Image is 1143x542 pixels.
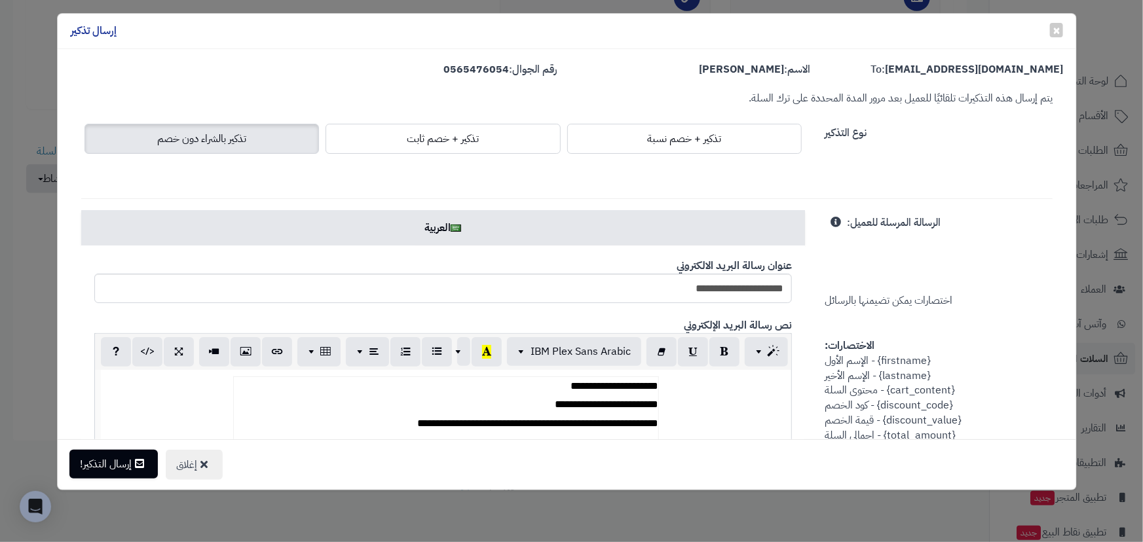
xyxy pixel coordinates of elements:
span: اختصارات يمكن تضيمنها بالرسائل {firstname} - الإسم الأول {lastname} - الإسم الأخير {cart_content}... [825,215,968,488]
div: Open Intercom Messenger [20,491,51,522]
b: عنوان رسالة البريد الالكتروني [677,258,792,274]
strong: الاختصارات: [825,338,874,353]
button: إغلاق [166,450,223,480]
h4: إرسال تذكير [71,24,117,39]
strong: [EMAIL_ADDRESS][DOMAIN_NAME] [885,62,1063,77]
b: نص رسالة البريد الإلكتروني [684,317,792,333]
label: To: [871,62,1063,77]
label: نوع التذكير [825,120,867,141]
img: ar.png [451,225,461,232]
label: رقم الجوال: [444,62,557,77]
a: العربية [81,210,805,245]
strong: [PERSON_NAME] [699,62,784,77]
span: تذكير + خصم نسبة [647,131,721,147]
label: الرسالة المرسلة للعميل: [847,210,941,230]
strong: 0565476054 [444,62,510,77]
small: يتم إرسال هذه التذكيرات تلقائيًا للعميل بعد مرور المدة المحددة على ترك السلة. [749,90,1053,106]
button: إرسال التذكير! [69,450,158,479]
span: × [1053,20,1060,40]
span: تذكير بالشراء دون خصم [157,131,246,147]
span: IBM Plex Sans Arabic [531,344,631,359]
span: تذكير + خصم ثابت [407,131,479,147]
label: الاسم: [699,62,810,77]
